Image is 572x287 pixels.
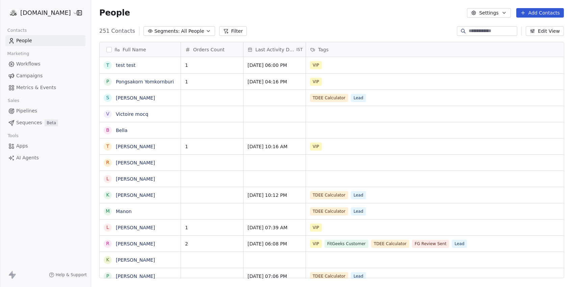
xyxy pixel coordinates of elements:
[5,70,85,81] a: Campaigns
[16,37,32,44] span: People
[324,240,368,248] span: FitGeeks Customer
[106,208,110,215] div: M
[5,105,85,116] a: Pipelines
[248,143,302,150] span: [DATE] 10:16 AM
[49,272,87,278] a: Help & Support
[248,62,302,69] span: [DATE] 06:00 PM
[351,94,366,102] span: Lead
[116,225,155,230] a: [PERSON_NAME]
[371,240,409,248] span: TDEE Calculator
[106,94,109,101] div: S
[310,61,322,69] span: VIP
[16,154,39,161] span: AI Agents
[248,273,302,280] span: [DATE] 07:06 PM
[351,272,366,280] span: Lead
[412,240,449,248] span: FG Review Sent
[5,35,85,46] a: People
[20,8,71,17] span: [DOMAIN_NAME]
[106,143,109,150] div: T
[248,240,302,247] span: [DATE] 06:08 PM
[310,94,348,102] span: TDEE Calculator
[99,27,135,35] span: 251 Contacts
[255,46,295,53] span: Last Activity Date
[4,49,32,59] span: Marketing
[123,46,146,53] span: Full Name
[16,72,43,79] span: Campaigns
[45,120,58,126] span: Beta
[351,207,366,215] span: Lead
[5,96,22,106] span: Sales
[100,42,181,57] div: Full Name
[106,159,109,166] div: R
[16,142,28,150] span: Apps
[116,79,174,84] a: Pongsakorn Yomkornburi
[5,152,85,163] a: AI Agents
[185,143,239,150] span: 1
[248,224,302,231] span: [DATE] 07:39 AM
[185,78,239,85] span: 1
[310,78,322,86] span: VIP
[100,57,181,279] div: grid
[185,62,239,69] span: 1
[4,25,30,35] span: Contacts
[116,62,135,68] a: test test
[106,110,109,118] div: V
[351,191,366,199] span: Lead
[296,47,303,52] span: IST
[181,28,204,35] span: All People
[8,7,72,19] button: [DOMAIN_NAME]
[219,26,247,36] button: Filter
[310,240,322,248] span: VIP
[106,62,109,69] div: t
[116,95,155,101] a: [PERSON_NAME]
[248,78,302,85] span: [DATE] 04:16 PM
[5,82,85,93] a: Metrics & Events
[116,192,155,198] a: [PERSON_NAME]
[5,140,85,152] a: Apps
[106,191,109,199] div: K
[16,84,56,91] span: Metrics & Events
[526,26,564,36] button: Edit View
[154,28,180,35] span: Segments:
[116,257,155,263] a: [PERSON_NAME]
[106,224,109,231] div: L
[310,191,348,199] span: TDEE Calculator
[116,144,155,149] a: [PERSON_NAME]
[310,272,348,280] span: TDEE Calculator
[106,127,109,134] div: B
[116,176,155,182] a: [PERSON_NAME]
[516,8,564,18] button: Add Contacts
[185,240,239,247] span: 2
[116,128,128,133] a: Bella
[16,119,42,126] span: Sequences
[452,240,467,248] span: Lead
[116,160,155,165] a: [PERSON_NAME]
[318,46,329,53] span: Tags
[5,117,85,128] a: SequencesBeta
[116,241,155,246] a: [PERSON_NAME]
[243,42,306,57] div: Last Activity DateIST
[181,42,243,57] div: Orders Count
[16,60,41,68] span: Workflows
[106,240,109,247] div: r
[310,224,322,232] span: VIP
[185,224,239,231] span: 1
[116,273,155,279] a: [PERSON_NAME]
[310,207,348,215] span: TDEE Calculator
[310,142,322,151] span: VIP
[9,9,18,17] img: 1000.jpg
[248,192,302,199] span: [DATE] 10:12 PM
[116,111,148,117] a: Victoire mocq
[5,58,85,70] a: Workflows
[467,8,511,18] button: Settings
[99,8,130,18] span: People
[106,256,109,263] div: K
[5,131,21,141] span: Tools
[16,107,37,114] span: Pipelines
[106,272,109,280] div: P
[56,272,87,278] span: Help & Support
[106,78,109,85] div: P
[116,209,132,214] a: Manon
[106,175,109,182] div: L
[193,46,225,53] span: Orders Count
